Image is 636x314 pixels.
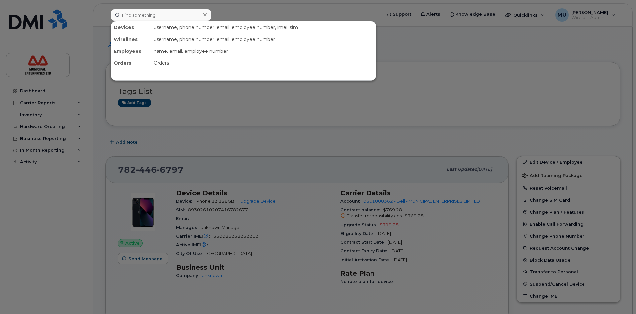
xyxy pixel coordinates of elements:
[111,57,151,69] div: Orders
[111,21,151,33] div: Devices
[151,45,376,57] div: name, email, employee number
[151,21,376,33] div: username, phone number, email, employee number, imei, sim
[151,33,376,45] div: username, phone number, email, employee number
[111,45,151,57] div: Employees
[151,57,376,69] div: Orders
[111,33,151,45] div: Wirelines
